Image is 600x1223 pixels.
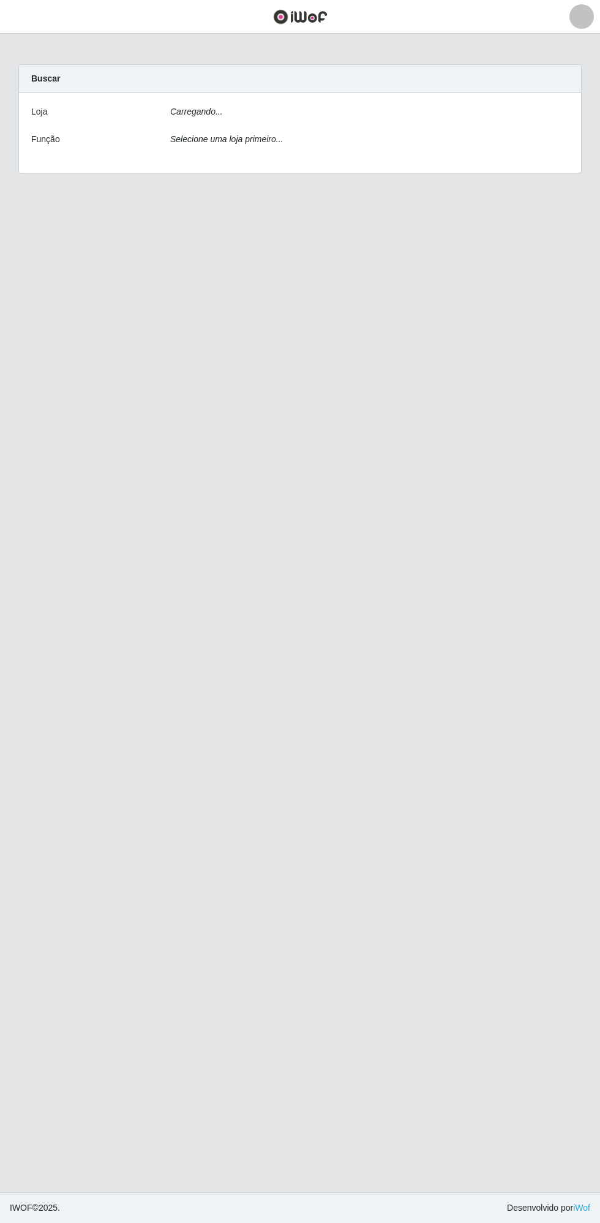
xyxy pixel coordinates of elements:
[10,1202,60,1214] span: © 2025 .
[31,133,60,146] label: Função
[10,1203,32,1213] span: IWOF
[170,134,283,144] i: Selecione uma loja primeiro...
[31,105,47,118] label: Loja
[573,1203,590,1213] a: iWof
[170,107,223,116] i: Carregando...
[507,1202,590,1214] span: Desenvolvido por
[31,74,60,83] strong: Buscar
[273,9,328,25] img: CoreUI Logo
